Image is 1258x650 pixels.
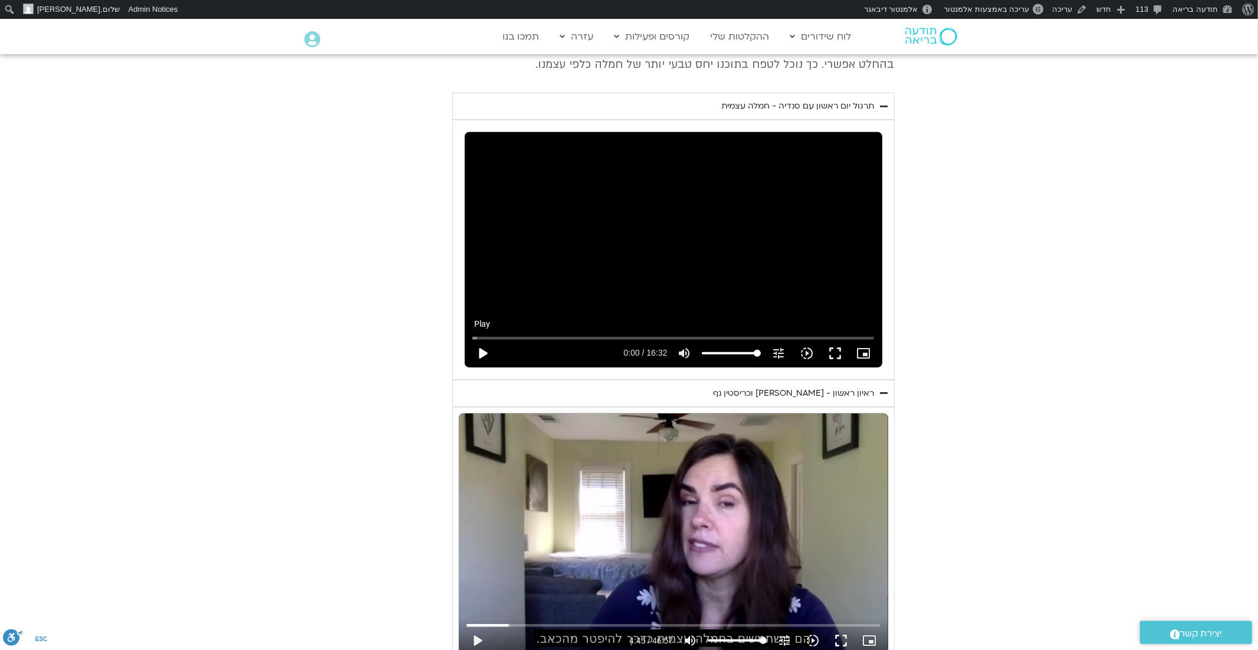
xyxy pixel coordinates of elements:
[944,5,1029,14] span: עריכה באמצעות אלמנטור
[722,99,875,113] div: תרגול יום ראשון עם סנדיה - חמלה עצמית
[497,25,546,48] a: תמכו בנו
[714,386,875,400] div: ראיון ראשון - [PERSON_NAME] וכריסטין נף
[609,25,696,48] a: קורסים ופעילות
[1140,621,1252,644] a: יצירת קשר
[554,25,600,48] a: עזרה
[784,25,858,48] a: לוח שידורים
[452,93,895,120] summary: תרגול יום ראשון עם סנדיה - חמלה עצמית
[1180,626,1223,642] span: יצירת קשר
[705,25,776,48] a: ההקלטות שלי
[452,380,895,407] summary: ראיון ראשון - [PERSON_NAME] וכריסטין נף
[37,5,100,14] span: [PERSON_NAME]
[905,28,957,45] img: תודעה בריאה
